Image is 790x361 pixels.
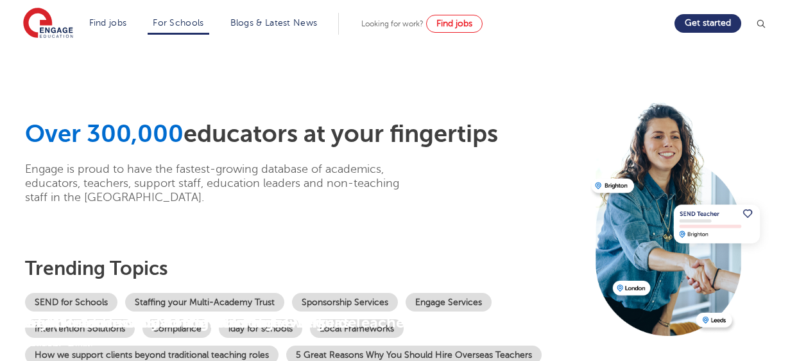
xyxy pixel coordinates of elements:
[23,8,73,40] img: Engage Education
[125,293,284,312] a: Staffing your Multi-Academy Trust
[426,15,483,33] a: Find jobs
[361,19,424,28] span: Looking for work?
[153,18,203,28] a: For Schools
[89,18,127,28] a: Find jobs
[25,162,420,204] p: Engage is proud to have the fastest-growing database of academics, educators, teachers, support s...
[230,18,318,28] a: Blogs & Latest News
[25,257,582,280] h3: Trending topics
[25,119,582,149] h1: educators at your fingertips
[292,293,398,312] a: Sponsorship Services
[25,293,117,312] a: SEND for Schools
[406,293,492,312] a: Engage Services
[436,19,472,28] span: Find jobs
[25,120,184,148] span: Over 300,000
[674,14,741,33] a: Get started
